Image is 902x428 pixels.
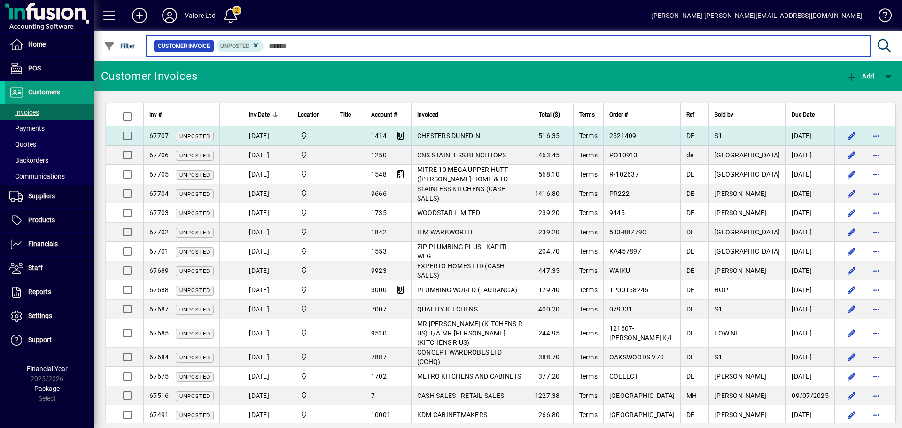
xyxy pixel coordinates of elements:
[869,369,884,384] button: More options
[535,109,568,120] div: Total ($)
[149,373,169,380] span: 67675
[417,109,438,120] span: Invoiced
[579,228,598,236] span: Terms
[28,288,51,296] span: Reports
[149,171,169,178] span: 67705
[371,353,387,361] span: 7887
[715,109,733,120] span: Sold by
[179,307,210,313] span: Unposted
[5,104,94,120] a: Invoices
[179,288,210,294] span: Unposted
[609,305,633,313] span: 079331
[149,228,169,236] span: 67702
[715,151,780,159] span: [GEOGRAPHIC_DATA]
[715,228,780,236] span: [GEOGRAPHIC_DATA]
[298,188,328,199] span: HILLCREST WAREHOUSE
[686,267,695,274] span: DE
[179,355,210,361] span: Unposted
[371,329,387,337] span: 9510
[417,373,521,380] span: METRO KITCHENS AND CABINETS
[243,223,292,242] td: [DATE]
[149,132,169,140] span: 67707
[686,209,695,217] span: DE
[785,280,834,300] td: [DATE]
[579,109,595,120] span: Terms
[529,165,573,184] td: 568.10
[28,264,43,272] span: Staff
[529,386,573,405] td: 1227.38
[869,263,884,278] button: More options
[715,267,766,274] span: [PERSON_NAME]
[298,246,328,257] span: HILLCREST WAREHOUSE
[686,171,695,178] span: DE
[179,393,210,399] span: Unposted
[609,411,675,419] span: [GEOGRAPHIC_DATA]
[340,109,359,120] div: Title
[28,216,55,224] span: Products
[609,171,639,178] span: R-102637
[243,348,292,367] td: [DATE]
[243,405,292,425] td: [DATE]
[417,132,480,140] span: CHESTERS DUNEDIN
[417,109,523,120] div: Invoiced
[371,209,387,217] span: 1735
[785,300,834,319] td: [DATE]
[715,305,723,313] span: S1
[869,326,884,341] button: More options
[298,131,328,141] span: HILLCREST WAREHOUSE
[417,305,478,313] span: QUALITY KITCHENS
[715,248,780,255] span: [GEOGRAPHIC_DATA]
[5,120,94,136] a: Payments
[9,156,48,164] span: Backorders
[529,300,573,319] td: 400.20
[785,165,834,184] td: [DATE]
[844,282,859,297] button: Edit
[539,109,560,120] span: Total ($)
[5,209,94,232] a: Products
[28,336,52,343] span: Support
[101,69,197,84] div: Customer Invoices
[785,261,834,280] td: [DATE]
[124,7,155,24] button: Add
[371,248,387,255] span: 1553
[179,268,210,274] span: Unposted
[844,244,859,259] button: Edit
[28,312,52,319] span: Settings
[579,248,598,255] span: Terms
[686,248,695,255] span: DE
[9,140,36,148] span: Quotes
[844,167,859,182] button: Edit
[298,150,328,160] span: HILLCREST WAREHOUSE
[371,411,390,419] span: 10001
[785,405,834,425] td: [DATE]
[371,151,387,159] span: 1250
[417,411,487,419] span: KDM CABINETMAKERS
[579,411,598,419] span: Terms
[609,392,675,399] span: [GEOGRAPHIC_DATA]
[27,365,68,373] span: Financial Year
[340,109,351,120] span: Title
[785,319,834,348] td: [DATE]
[179,331,210,337] span: Unposted
[529,261,573,280] td: 447.35
[579,151,598,159] span: Terms
[298,265,328,276] span: HILLCREST WAREHOUSE
[243,319,292,348] td: [DATE]
[5,328,94,352] a: Support
[243,261,292,280] td: [DATE]
[298,109,328,120] div: Location
[529,184,573,203] td: 1416.80
[686,329,695,337] span: DE
[869,205,884,220] button: More options
[9,125,45,132] span: Payments
[298,352,328,362] span: HILLCREST WAREHOUSE
[149,151,169,159] span: 67706
[785,203,834,223] td: [DATE]
[149,286,169,294] span: 67688
[158,41,210,51] span: Customer Invoice
[844,68,877,85] button: Add
[298,371,328,381] span: HILLCREST WAREHOUSE
[579,392,598,399] span: Terms
[609,353,664,361] span: OAKSWOODS V70
[5,280,94,304] a: Reports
